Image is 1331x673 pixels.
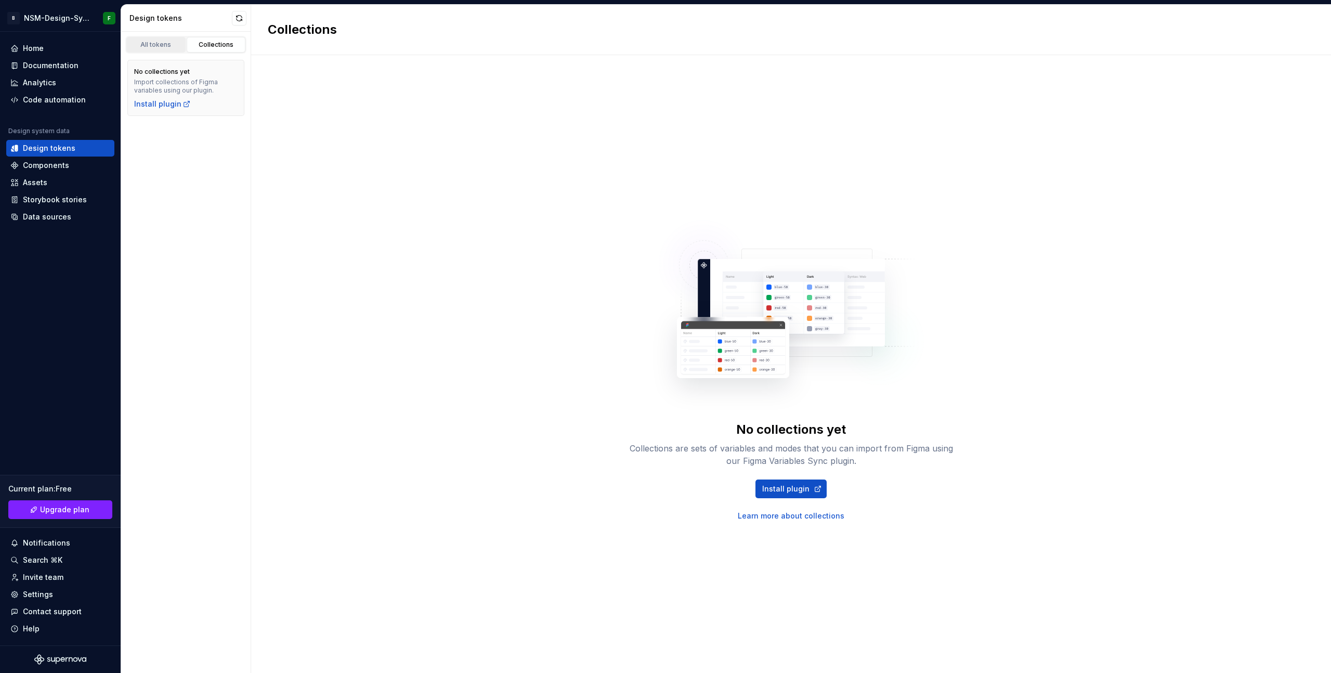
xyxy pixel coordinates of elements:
div: Collections are sets of variables and modes that you can import from Figma using our Figma Variab... [625,442,958,467]
div: Design system data [8,127,70,135]
a: Invite team [6,569,114,586]
a: Analytics [6,74,114,91]
div: Components [23,160,69,171]
div: Design tokens [23,143,75,153]
button: BNSM-Design-SystemF [2,7,119,29]
a: Upgrade plan [8,500,112,519]
a: Design tokens [6,140,114,157]
div: Contact support [23,606,82,617]
svg: Supernova Logo [34,654,86,665]
button: Contact support [6,603,114,620]
div: Documentation [23,60,79,71]
div: Search ⌘K [23,555,62,565]
a: Storybook stories [6,191,114,208]
span: Upgrade plan [40,504,89,515]
div: Analytics [23,77,56,88]
a: Install plugin [134,99,191,109]
a: Learn more about collections [738,511,844,521]
div: All tokens [130,41,182,49]
div: Help [23,624,40,634]
span: Install plugin [762,484,810,494]
div: No collections yet [736,421,846,438]
a: Assets [6,174,114,191]
div: Current plan : Free [8,484,112,494]
div: Assets [23,177,47,188]
a: Settings [6,586,114,603]
a: Install plugin [755,480,827,498]
div: Storybook stories [23,195,87,205]
a: Data sources [6,209,114,225]
div: Settings [23,589,53,600]
div: NSM-Design-System [24,13,90,23]
a: Components [6,157,114,174]
div: Design tokens [129,13,232,23]
div: Home [23,43,44,54]
div: Notifications [23,538,70,548]
div: Data sources [23,212,71,222]
a: Home [6,40,114,57]
button: Search ⌘K [6,552,114,568]
button: Help [6,620,114,637]
h2: Collections [268,21,337,38]
a: Documentation [6,57,114,74]
div: Collections [190,41,242,49]
div: Code automation [23,95,86,105]
div: F [108,14,111,22]
div: Invite team [23,572,63,583]
div: Import collections of Figma variables using our plugin. [134,78,238,95]
button: Notifications [6,535,114,551]
div: B [7,12,20,24]
a: Code automation [6,92,114,108]
div: No collections yet [134,68,190,76]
